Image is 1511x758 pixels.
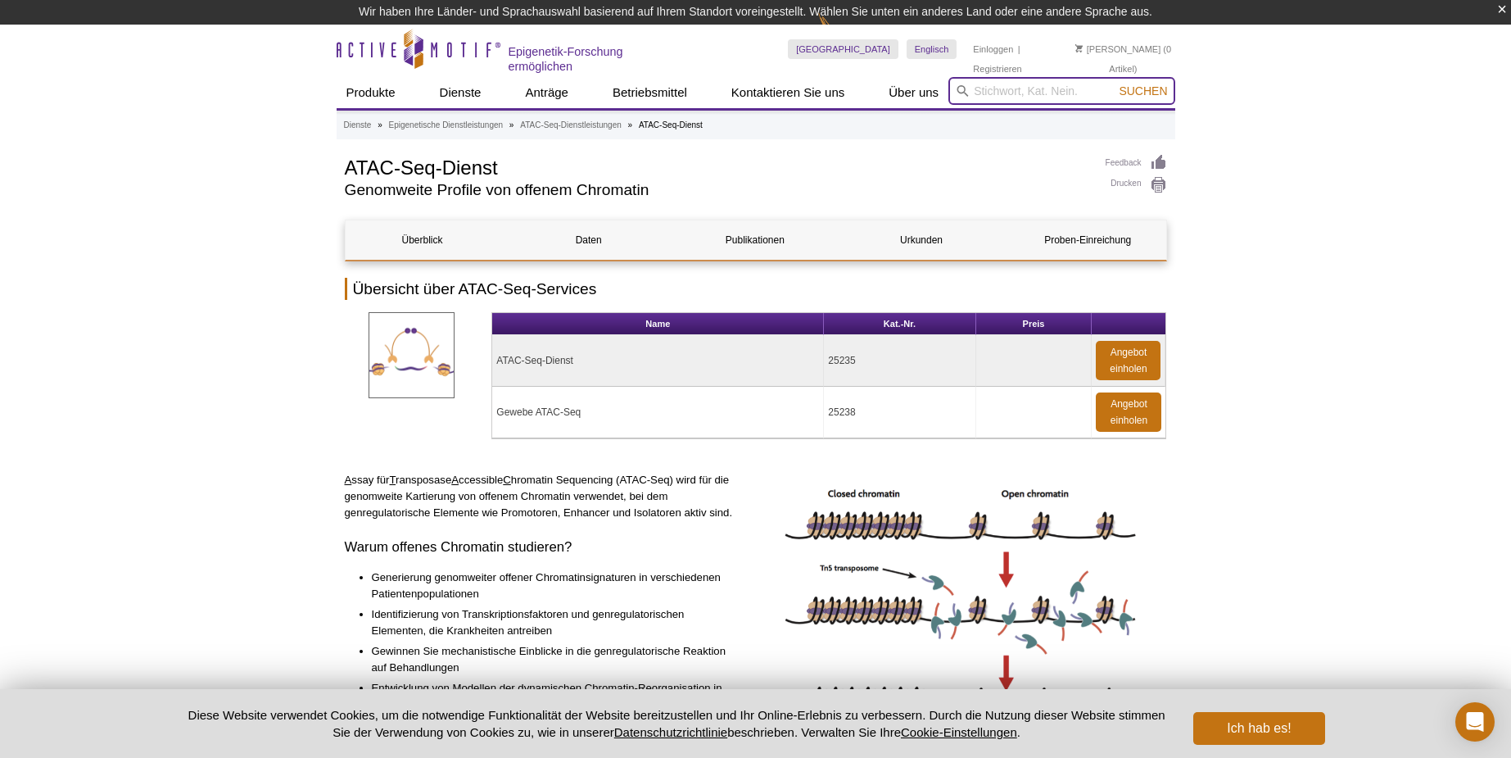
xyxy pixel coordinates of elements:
[603,77,697,108] a: Betriebsmittel
[1114,84,1172,98] button: Suchen
[678,220,832,260] a: Publikationen
[509,44,660,74] h2: Epigenetik-Forschung ermöglichen
[389,474,396,486] u: T
[1106,154,1167,172] a: Feedback
[818,12,862,51] img: Hier ändern
[345,472,750,521] p: ssay für ransposase ccessible hromatin Sequencing (ATAC-Seq) wird für die genomweite Kartierung v...
[901,725,1017,739] button: Cookie-Einstellungen
[1106,176,1167,194] a: Drucken
[973,63,1021,75] a: Registrieren
[824,313,975,335] th: Kat.-Nr.
[907,39,957,59] a: Englisch
[948,77,1174,105] input: Stichwort, Kat. Nein.
[1011,220,1165,260] a: Proben-Einreichung
[372,606,734,639] li: Identifizierung von Transkriptionsfaktoren und genregulatorischen Elementen, die Krankheiten antr...
[879,77,948,108] a: Über uns
[492,335,824,387] td: ATAC-Seq-Dienst
[378,120,382,129] li: »
[503,474,511,486] u: C
[430,77,491,108] a: Dienste
[628,120,633,129] li: »
[520,118,622,133] a: ATAC-Seq-Dienstleistungen
[346,220,500,260] a: Überblick
[788,39,898,59] a: [GEOGRAPHIC_DATA]
[1106,156,1142,170] font: Feedback
[973,43,1013,55] a: Einloggen
[509,120,514,129] li: »
[372,680,734,713] li: Entwicklung von Modellen der dynamischen Chromatin-Reorganisation in verschiedenen Stadien der Ze...
[369,312,455,398] img: ATAC-SeqDienstleistungen
[639,120,703,129] li: ATAC-Seq-Dienst
[1455,702,1495,742] div: Öffnen Sie den Intercom Messenger
[451,474,459,486] u: A
[344,118,372,133] a: Dienste
[337,77,405,108] a: Produkte
[722,77,854,108] a: Kontaktieren Sie uns
[1017,725,1020,739] font: .
[389,118,504,133] a: Epigenetische Dienstleistungen
[1096,341,1160,380] a: Angebot einholen
[844,220,998,260] a: Urkunden
[372,570,734,602] li: Generierung genomweiter offener Chromatinsignaturen in verschiedenen Patientenpopulationen
[345,154,1089,179] h1: ATAC-Seq-Dienst
[492,387,824,438] td: Gewebe ATAC-Seq
[188,708,1165,739] font: Diese Website verwendet Cookies, um die notwendige Funktionalität der Website bereitzustellen und...
[372,643,734,676] li: Gewinnen Sie mechanistische Einblicke in die genregulatorische Reaktion auf Behandlungen
[824,387,975,438] td: 25238
[1075,43,1160,55] a: [PERSON_NAME]
[512,220,666,260] a: Daten
[345,183,1089,197] h2: Genomweite Profile von offenem Chromatin
[359,5,1152,18] font: Wir haben Ihre Länder- und Sprachauswahl basierend auf Ihrem Standort voreingestellt. Wählen Sie ...
[1119,84,1167,98] span: Suchen
[824,335,975,387] td: 25235
[345,278,1167,300] h2: Übersicht über ATAC-Seq-Services
[492,313,824,335] th: Name
[515,77,578,108] a: Anträge
[345,538,750,557] h3: Warum offenes Chromatin studieren?
[1087,44,1160,54] font: [PERSON_NAME]
[1096,393,1161,432] a: Angebot einholen
[1075,44,1083,52] img: Ihr Warenkorb
[1018,39,1020,59] li: |
[976,313,1093,335] th: Preis
[614,725,727,739] a: Datenschutzrichtlinie
[345,474,352,486] u: A
[1193,712,1324,745] button: Ich hab es!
